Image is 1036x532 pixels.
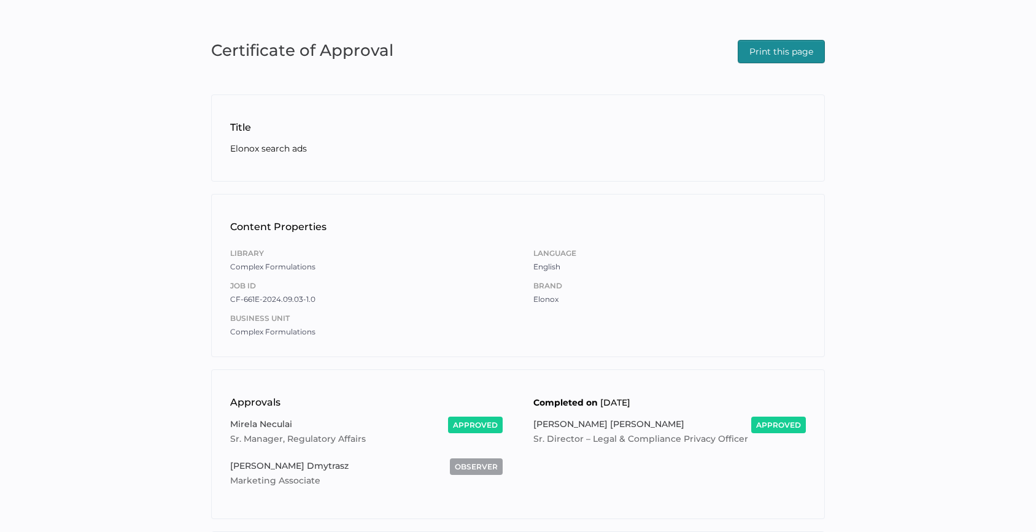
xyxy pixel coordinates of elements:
[230,262,315,271] span: Complex Formulations
[738,40,825,63] button: Print this page
[533,295,559,304] span: Elonox
[230,220,806,234] h1: Content Properties
[749,40,813,63] span: Print this page
[230,475,323,486] span: Marketing Associate
[230,327,315,336] span: Complex Formulations
[533,262,560,271] span: English
[455,462,498,471] span: observer
[533,247,806,260] span: Language
[453,420,498,430] span: approved
[230,247,503,260] span: Library
[533,279,806,293] span: Brand
[230,418,292,430] span: Mirela Neculai
[533,396,806,409] h2: [DATE]
[533,418,684,430] span: [PERSON_NAME] [PERSON_NAME]
[211,37,393,64] span: Certificate of Approval
[230,279,503,293] span: Job ID
[230,295,315,304] span: CF-661E-2024.09.03-1.0
[230,312,503,325] span: Business Unit
[230,120,806,135] h1: Title
[756,420,801,430] span: approved
[230,433,368,444] span: Sr. Manager, Regulatory Affairs
[533,433,751,444] span: Sr. Director – Legal & Compliance Privacy Officer
[230,142,806,155] h2: Elonox search ads
[230,460,349,471] span: [PERSON_NAME] Dmytrasz
[533,397,598,408] b: Completed on
[230,395,518,410] h1: Approvals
